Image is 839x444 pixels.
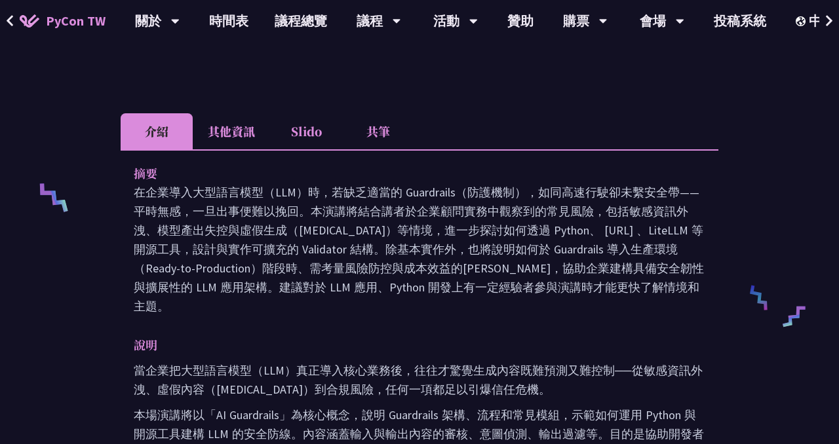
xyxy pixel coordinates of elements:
p: 在企業導入大型語言模型（LLM）時，若缺乏適當的 Guardrails（防護機制），如同高速行駛卻未繫安全帶——平時無感，一旦出事便難以挽回。本演講將結合講者於企業顧問實務中觀察到的常見風險，包... [134,183,705,316]
li: 介紹 [121,113,193,149]
img: Home icon of PyCon TW 2025 [20,14,39,28]
p: 說明 [134,335,679,354]
p: 摘要 [134,164,679,183]
li: 共筆 [342,113,414,149]
img: Locale Icon [796,16,809,26]
p: 當企業把大型語言模型（LLM）真正導入核心業務後，往往才驚覺生成內容既難預測又難控制──從敏感資訊外洩、虛假內容（[MEDICAL_DATA]）到合規風險，任何一項都足以引爆信任危機。 [134,361,705,399]
li: Slido [270,113,342,149]
span: PyCon TW [46,11,106,31]
li: 其他資訊 [193,113,270,149]
a: PyCon TW [7,5,119,37]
